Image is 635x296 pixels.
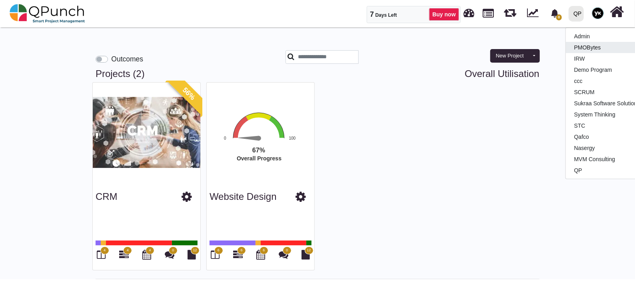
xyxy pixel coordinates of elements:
div: Notification [548,6,562,20]
div: Overall Progress. Highcharts interactive chart. [205,111,329,185]
i: Punch Discussions [279,250,288,259]
span: Dashboard [463,5,474,17]
i: Home [610,4,624,20]
a: 4 [119,253,129,259]
span: Days Left [375,12,397,18]
i: Punch Discussions [165,250,174,259]
label: Outcomes [111,54,143,64]
i: Calendar [256,250,265,259]
span: 4 [149,248,151,253]
span: 12 [193,248,197,253]
a: QP [565,0,587,27]
text: 100 [289,136,296,140]
i: Board [97,250,106,259]
span: 6 [263,248,265,253]
a: Buy now [429,8,459,21]
h3: Website design [210,191,277,203]
h3: Projects (2) [96,68,539,80]
a: avatar [587,0,609,26]
text: 67% [252,147,265,154]
span: 0 [286,248,288,253]
a: 6 [233,253,243,259]
span: 7 [370,10,374,18]
a: Overall Utilisation [465,68,539,80]
div: QP [573,7,581,21]
i: Document Library [302,250,310,259]
span: 4 [104,248,106,253]
span: 4 [127,248,129,253]
span: 6 [218,248,220,253]
img: qpunch-sp.fa6292f.png [10,2,85,26]
span: 12 [307,248,311,253]
span: Yaasar [592,7,604,19]
svg: bell fill [551,9,559,18]
text: Overall Progress [237,155,282,162]
text: 0 [224,136,226,140]
path: 67 %. Speed. [238,136,259,141]
span: Iteration [504,4,516,17]
span: 6 [241,248,243,253]
span: 56% [167,72,211,116]
i: Board [211,250,220,259]
img: avatar [592,7,604,19]
span: 0 [556,14,562,20]
i: Calendar [142,250,151,259]
i: Document Library [188,250,196,259]
i: Gantt [119,250,129,259]
span: Projects [483,5,494,18]
svg: Interactive chart [205,111,329,185]
h3: CRM [96,191,118,203]
div: Dynamic Report [523,0,546,27]
a: CRM [96,191,118,202]
button: New Project [490,49,529,63]
a: Website design [210,191,277,202]
i: Gantt [233,250,243,259]
span: 0 [172,248,174,253]
a: bell fill0 [546,0,565,26]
